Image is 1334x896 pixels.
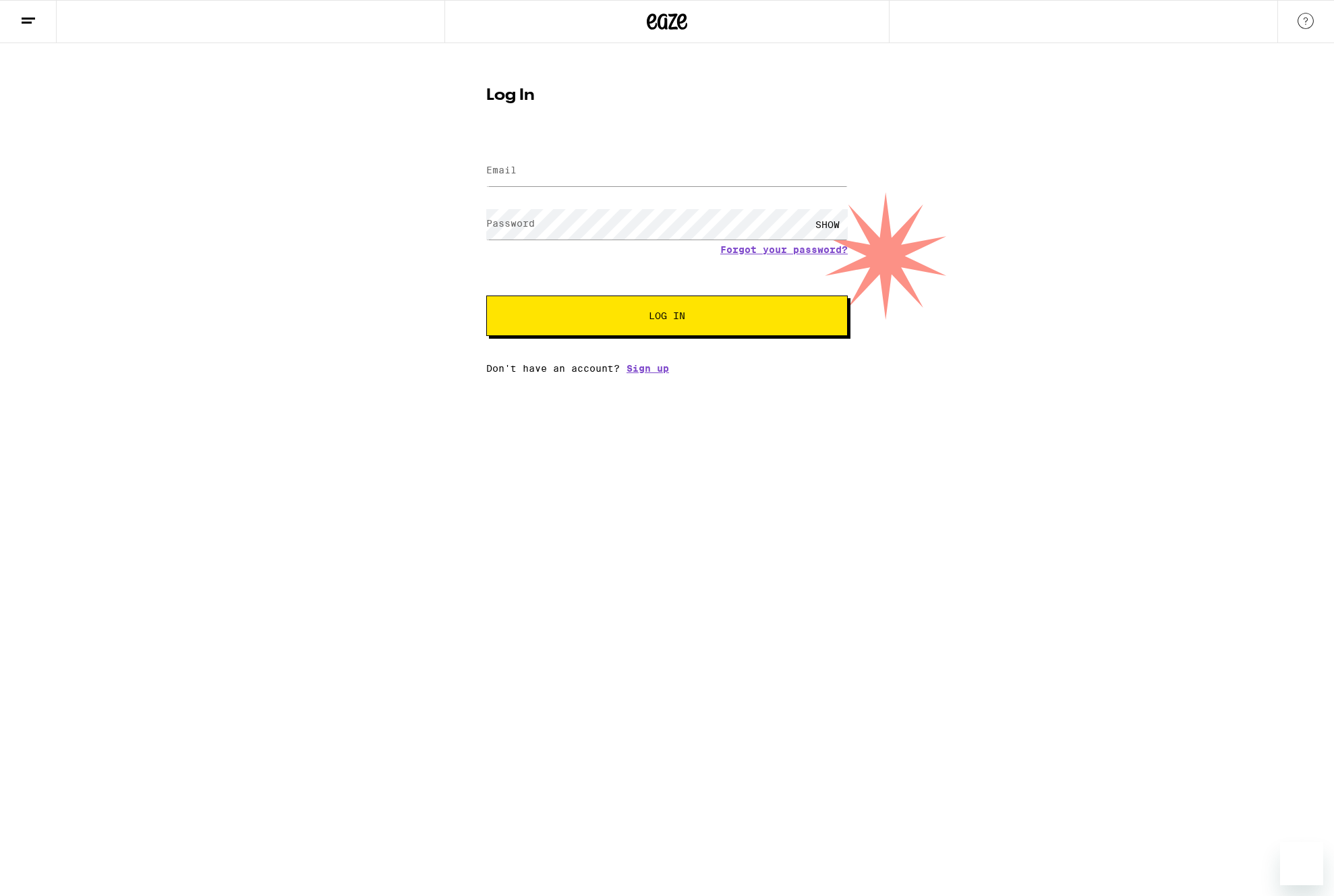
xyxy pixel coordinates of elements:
div: Don't have an account? [486,363,848,374]
label: Email [486,165,517,175]
a: Forgot your password? [720,244,848,255]
input: Email [486,156,848,186]
label: Password [486,218,535,229]
button: Log In [486,296,848,336]
a: Sign up [627,363,669,374]
h1: Log In [486,88,848,104]
span: Log In [649,311,685,320]
div: SHOW [807,209,848,240]
iframe: Button to launch messaging window [1280,842,1323,885]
